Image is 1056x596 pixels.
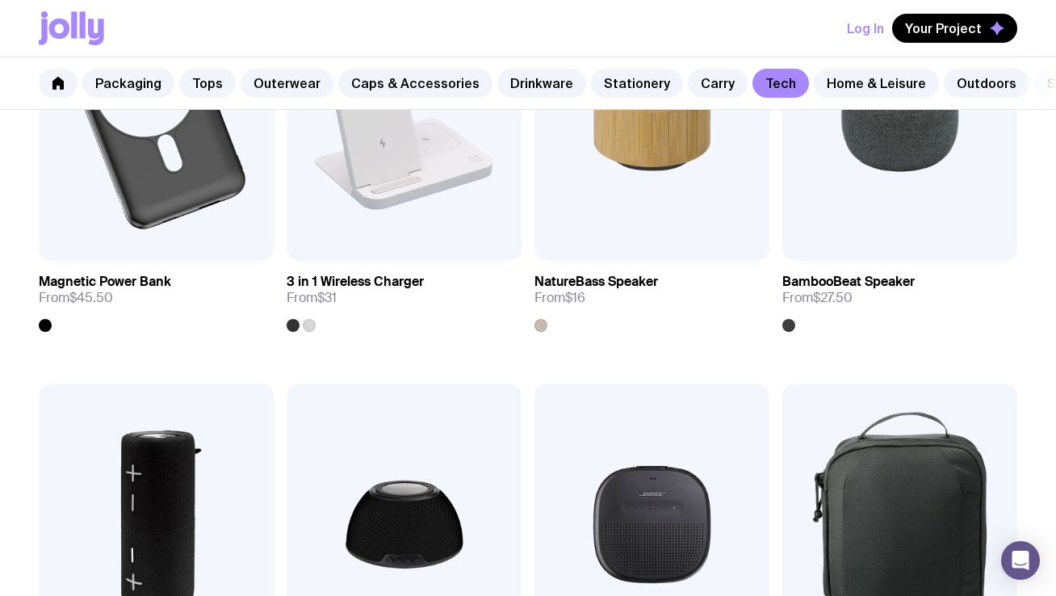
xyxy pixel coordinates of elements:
[944,69,1029,98] a: Outdoors
[534,274,658,290] h3: NatureBass Speaker
[688,69,748,98] a: Carry
[497,69,586,98] a: Drinkware
[179,69,236,98] a: Tops
[752,69,809,98] a: Tech
[82,69,174,98] a: Packaging
[39,261,274,332] a: Magnetic Power BankFrom$45.50
[782,290,853,306] span: From
[813,289,853,306] span: $27.50
[905,20,982,36] span: Your Project
[534,261,769,332] a: NatureBass SpeakerFrom$16
[287,274,424,290] h3: 3 in 1 Wireless Charger
[39,290,113,306] span: From
[782,261,1017,332] a: BambooBeat SpeakerFrom$27.50
[287,261,522,332] a: 3 in 1 Wireless ChargerFrom$31
[1001,541,1040,580] div: Open Intercom Messenger
[39,274,171,290] h3: Magnetic Power Bank
[847,14,884,43] button: Log In
[782,274,915,290] h3: BambooBeat Speaker
[591,69,683,98] a: Stationery
[534,290,585,306] span: From
[892,14,1017,43] button: Your Project
[814,69,939,98] a: Home & Leisure
[317,289,337,306] span: $31
[69,289,113,306] span: $45.50
[287,290,337,306] span: From
[338,69,492,98] a: Caps & Accessories
[565,289,585,306] span: $16
[241,69,333,98] a: Outerwear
